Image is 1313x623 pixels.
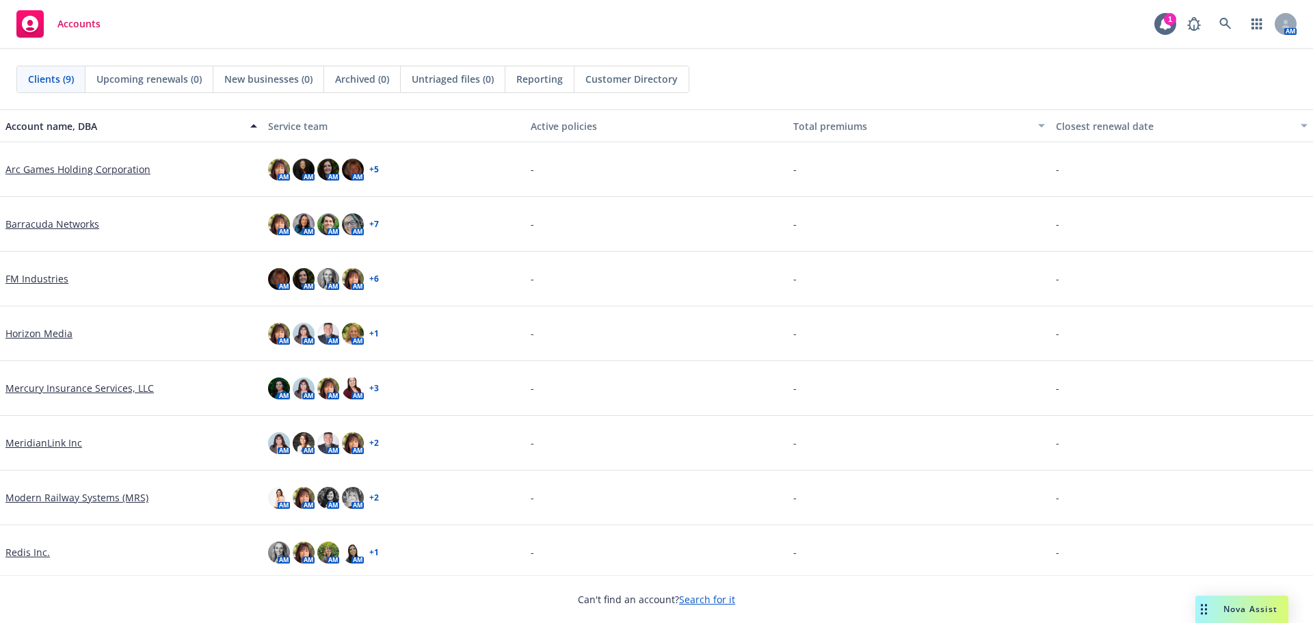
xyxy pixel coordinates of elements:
a: Search [1212,10,1239,38]
div: Total premiums [793,119,1030,133]
span: - [793,381,797,395]
div: Service team [268,119,520,133]
span: Clients (9) [28,72,74,86]
img: photo [293,159,315,181]
span: - [531,271,534,286]
img: photo [342,377,364,399]
a: + 5 [369,165,379,174]
div: Active policies [531,119,782,133]
span: Nova Assist [1223,603,1277,615]
a: + 2 [369,494,379,502]
span: - [531,545,534,559]
a: Accounts [11,5,106,43]
a: Switch app [1243,10,1271,38]
img: photo [268,432,290,454]
img: photo [342,432,364,454]
span: Upcoming renewals (0) [96,72,202,86]
div: 1 [1164,13,1176,25]
img: photo [268,159,290,181]
img: photo [293,268,315,290]
span: - [531,162,534,176]
a: Barracuda Networks [5,217,99,231]
span: - [1056,490,1059,505]
a: Horizon Media [5,326,72,341]
img: photo [317,323,339,345]
span: - [531,326,534,341]
button: Active policies [525,109,788,142]
a: Report a Bug [1180,10,1208,38]
a: + 1 [369,548,379,557]
img: photo [268,377,290,399]
span: - [793,271,797,286]
a: Modern Railway Systems (MRS) [5,490,148,505]
button: Service team [263,109,525,142]
img: photo [268,213,290,235]
span: Untriaged files (0) [412,72,494,86]
span: Reporting [516,72,563,86]
img: photo [317,487,339,509]
a: Mercury Insurance Services, LLC [5,381,154,395]
img: photo [342,213,364,235]
img: photo [293,432,315,454]
span: - [531,217,534,231]
span: Archived (0) [335,72,389,86]
a: + 2 [369,439,379,447]
a: Arc Games Holding Corporation [5,162,150,176]
a: FM Industries [5,271,68,286]
span: - [1056,271,1059,286]
img: photo [317,268,339,290]
span: New businesses (0) [224,72,313,86]
img: photo [317,432,339,454]
img: photo [293,487,315,509]
div: Account name, DBA [5,119,242,133]
span: - [793,162,797,176]
img: photo [268,323,290,345]
img: photo [342,159,364,181]
a: MeridianLink Inc [5,436,82,450]
img: photo [268,542,290,564]
button: Closest renewal date [1050,109,1313,142]
img: photo [317,542,339,564]
span: Can't find an account? [578,592,735,607]
a: Search for it [679,593,735,606]
span: - [793,545,797,559]
button: Total premiums [788,109,1050,142]
a: + 7 [369,220,379,228]
span: - [793,436,797,450]
span: - [531,436,534,450]
span: - [1056,545,1059,559]
img: photo [293,542,315,564]
img: photo [317,377,339,399]
img: photo [342,542,364,564]
img: photo [317,159,339,181]
button: Nova Assist [1195,596,1288,623]
img: photo [268,268,290,290]
span: - [1056,381,1059,395]
span: - [1056,436,1059,450]
div: Closest renewal date [1056,119,1292,133]
img: photo [293,377,315,399]
span: - [793,326,797,341]
img: photo [342,487,364,509]
img: photo [342,323,364,345]
span: - [1056,326,1059,341]
img: photo [268,487,290,509]
span: - [793,217,797,231]
img: photo [317,213,339,235]
div: Drag to move [1195,596,1212,623]
a: + 1 [369,330,379,338]
span: - [793,490,797,505]
span: - [531,381,534,395]
a: Redis Inc. [5,545,50,559]
span: Accounts [57,18,101,29]
a: + 6 [369,275,379,283]
a: + 3 [369,384,379,393]
span: - [1056,162,1059,176]
span: - [531,490,534,505]
img: photo [342,268,364,290]
span: Customer Directory [585,72,678,86]
img: photo [293,213,315,235]
span: - [1056,217,1059,231]
img: photo [293,323,315,345]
